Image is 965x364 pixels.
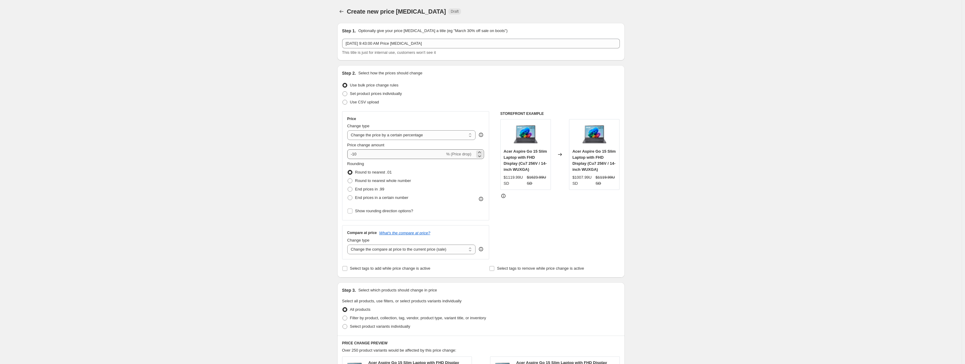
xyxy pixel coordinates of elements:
span: Select tags to remove while price change is active [497,266,584,271]
span: $1119.99USD [504,175,523,186]
span: Round to nearest whole number [355,178,411,183]
img: 71_p3A4A-fL_80x.jpg [582,122,607,147]
h3: Compare at price [347,230,377,235]
span: All products [350,307,371,312]
span: Filter by product, collection, tag, vendor, product type, variant title, or inventory [350,316,486,320]
h2: Step 3. [342,287,356,293]
span: $1119.99USD [596,175,615,186]
span: Select tags to add while price change is active [350,266,430,271]
span: Draft [451,9,459,14]
span: Use CSV upload [350,100,379,104]
span: Change type [347,238,370,242]
p: Optionally give your price [MEDICAL_DATA] a title (eg "March 30% off sale on boots") [358,28,507,34]
span: Show rounding direction options? [355,209,413,213]
span: End prices in a certain number [355,195,408,200]
span: Use bulk price change rules [350,83,398,87]
span: Round to nearest .01 [355,170,392,174]
h6: STOREFRONT EXAMPLE [500,111,620,116]
span: Change type [347,124,370,128]
h2: Step 2. [342,70,356,76]
button: What's the compare at price? [379,231,430,235]
h3: Price [347,116,356,121]
span: Create new price [MEDICAL_DATA] [347,8,446,15]
span: Set product prices individually [350,91,402,96]
button: Price change jobs [337,7,346,16]
span: $1007.99USD [572,175,592,186]
span: Acer Aspire Go 15 Slim Laptop with FHD Display (Cu7 256V / 14-inch WUXGA) [572,149,616,172]
span: % (Price drop) [446,152,471,156]
span: $1623.99USD [527,175,546,186]
span: Rounding [347,161,364,166]
input: 30% off holiday sale [342,39,620,48]
p: Select how the prices should change [358,70,422,76]
h6: PRICE CHANGE PREVIEW [342,341,620,346]
p: Select which products should change in price [358,287,437,293]
input: -15 [347,149,445,159]
span: Select product variants individually [350,324,410,329]
span: End prices in .99 [355,187,384,191]
span: Over 250 product variants would be affected by this price change: [342,348,456,353]
span: Price change amount [347,143,384,147]
h2: Step 1. [342,28,356,34]
span: This title is just for internal use, customers won't see it [342,50,436,55]
span: Acer Aspire Go 15 Slim Laptop with FHD Display (Cu7 256V / 14-inch WUXGA) [504,149,547,172]
img: 71_p3A4A-fL_80x.jpg [513,122,538,147]
span: Select all products, use filters, or select products variants individually [342,299,462,303]
div: help [478,246,484,252]
div: help [478,132,484,138]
